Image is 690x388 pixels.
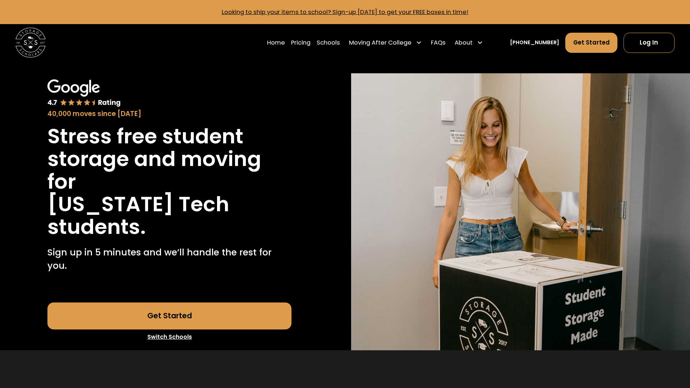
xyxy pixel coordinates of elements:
[267,32,285,53] a: Home
[510,39,559,47] a: [PHONE_NUMBER]
[222,8,468,16] a: Looking to ship your items to school? Sign-up [DATE] to get your FREE boxes in time!
[15,28,45,57] img: Storage Scholars main logo
[624,33,675,53] a: Log In
[351,73,690,350] img: Storage Scholars will have everything waiting for you in your room when you arrive to campus.
[47,329,291,345] a: Switch Schools
[47,109,291,119] div: 40,000 moves since [DATE]
[47,302,291,329] a: Get Started
[47,125,291,193] h1: Stress free student storage and moving for
[47,246,291,273] p: Sign up in 5 minutes and we’ll handle the rest for you.
[47,216,146,238] h1: students.
[317,32,340,53] a: Schools
[565,33,618,53] a: Get Started
[455,38,473,47] div: About
[47,79,121,107] img: Google 4.7 star rating
[349,38,411,47] div: Moving After College
[47,193,229,216] h1: [US_STATE] Tech
[291,32,310,53] a: Pricing
[431,32,446,53] a: FAQs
